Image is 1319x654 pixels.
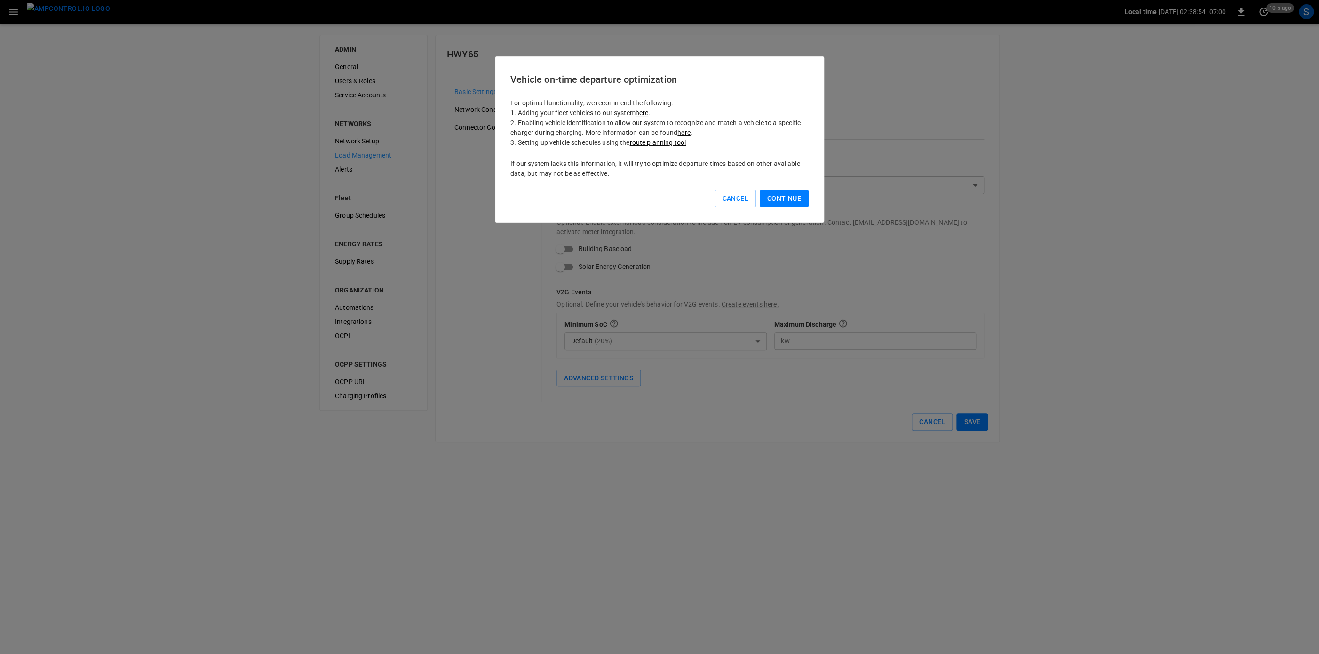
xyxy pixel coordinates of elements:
p: For optimal functionality, we recommend the following: [510,98,809,108]
a: here [677,129,691,136]
button: Cancel [715,190,755,207]
p: 1. Adding your fleet vehicles to our system . [510,108,809,118]
h6: Vehicle on-time departure optimization [510,72,809,87]
p: 2. Enabling vehicle identification to allow our system to recognize and match a vehicle to a spec... [510,118,809,138]
p: If our system lacks this information, it will try to optimize departure times based on other avai... [510,159,809,179]
a: route planning tool [629,139,686,146]
button: Continue [760,190,809,207]
p: 3. Setting up vehicle schedules using the [510,138,809,148]
a: here [636,109,649,117]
